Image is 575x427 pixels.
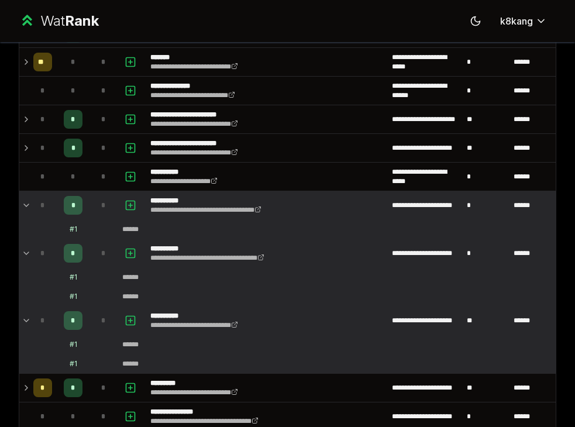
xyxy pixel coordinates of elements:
[70,273,77,282] div: # 1
[491,11,556,32] button: k8kang
[65,12,99,29] span: Rank
[500,14,533,28] span: k8kang
[40,12,99,30] div: Wat
[70,359,77,369] div: # 1
[70,292,77,301] div: # 1
[70,225,77,234] div: # 1
[19,12,99,30] a: WatRank
[70,340,77,349] div: # 1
